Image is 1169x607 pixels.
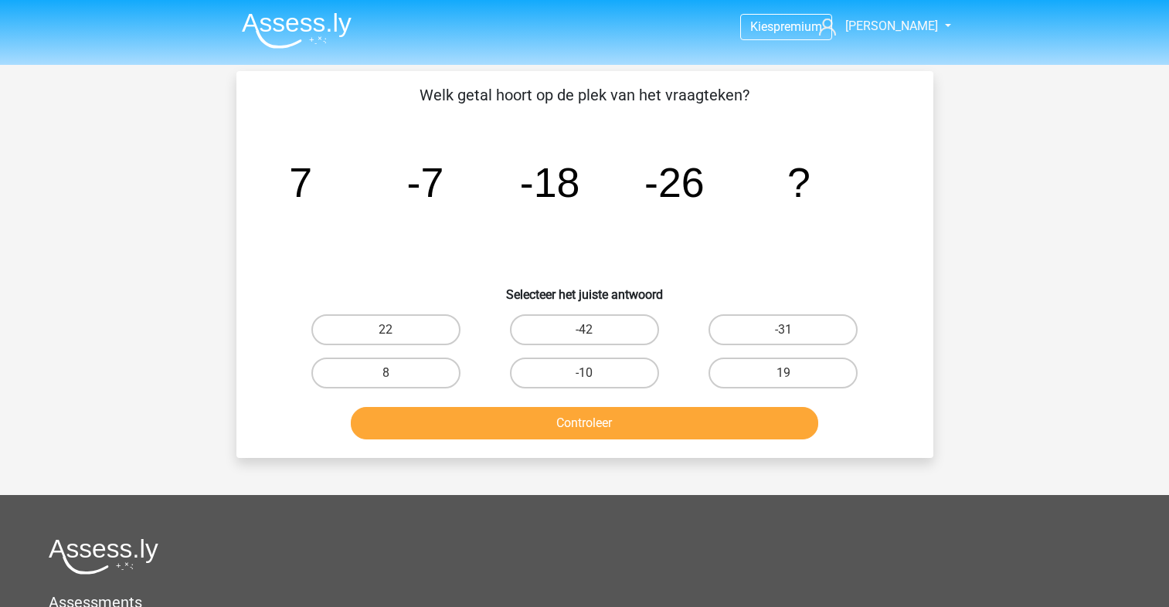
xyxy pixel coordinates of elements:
[787,159,810,205] tspan: ?
[311,314,460,345] label: 22
[773,19,822,34] span: premium
[351,407,818,439] button: Controleer
[406,159,443,205] tspan: -7
[261,83,909,107] p: Welk getal hoort op de plek van het vraagteken?
[510,358,659,388] label: -10
[709,358,858,388] label: 19
[644,159,705,205] tspan: -26
[510,314,659,345] label: -42
[709,314,858,345] label: -31
[813,17,940,36] a: [PERSON_NAME]
[845,19,938,33] span: [PERSON_NAME]
[519,159,579,205] tspan: -18
[261,275,909,302] h6: Selecteer het juiste antwoord
[311,358,460,388] label: 8
[750,19,773,34] span: Kies
[242,12,352,49] img: Assessly
[49,538,158,575] img: Assessly logo
[741,16,831,37] a: Kiespremium
[289,159,312,205] tspan: 7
